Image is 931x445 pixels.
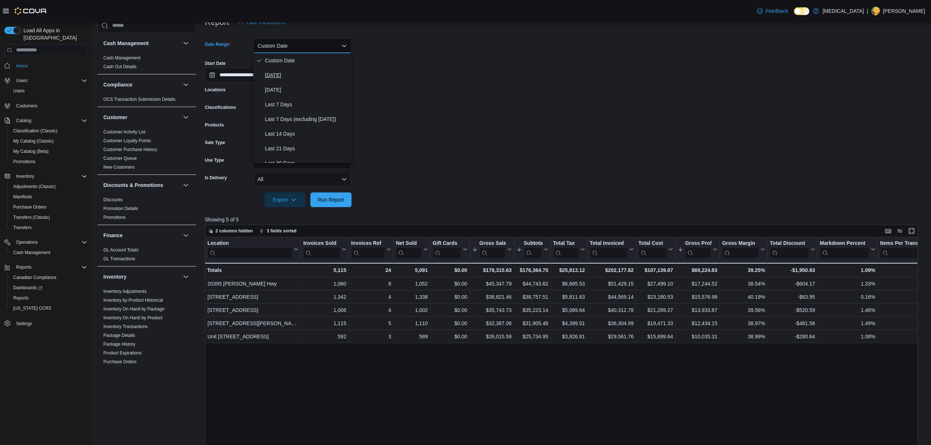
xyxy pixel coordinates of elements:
[7,212,90,222] button: Transfers (Classic)
[103,55,140,61] span: Cash Management
[13,319,35,328] a: Settings
[205,140,225,146] label: Sale Type
[207,240,292,258] div: Location
[472,293,512,301] div: $38,821.46
[1,115,90,126] button: Catalog
[103,206,138,212] span: Promotion Details
[103,81,132,88] h3: Compliance
[10,182,59,191] a: Adjustments (Classic)
[770,293,815,301] div: -$63.95
[103,288,147,294] span: Inventory Adjustments
[524,240,542,258] div: Subtotal
[1,100,90,111] button: Customers
[766,7,788,15] span: Feedback
[303,279,346,288] div: 1,060
[16,118,31,124] span: Catalog
[103,247,139,253] span: GL Account Totals
[205,60,226,66] label: Start Date
[722,266,765,275] div: 39.25%
[103,333,135,338] a: Package Details
[207,266,298,275] div: Totals
[13,319,87,328] span: Settings
[103,114,127,121] h3: Customer
[181,231,190,240] button: Finance
[7,303,90,313] button: [US_STATE] CCRS
[181,181,190,190] button: Discounts & Promotions
[472,279,512,288] div: $45,347.79
[13,250,50,255] span: Cash Management
[303,293,346,301] div: 1,342
[472,306,512,315] div: $35,743.73
[895,227,904,235] button: Display options
[103,324,148,329] a: Inventory Transactions
[7,272,90,283] button: Canadian Compliance
[7,192,90,202] button: Manifests
[722,240,759,247] div: Gross Margin
[13,76,30,85] button: Users
[590,293,634,301] div: $44,569.14
[553,240,579,258] div: Total Tax
[13,116,87,125] span: Catalog
[13,238,87,247] span: Operations
[303,266,346,275] div: 5,115
[16,173,34,179] span: Inventory
[265,100,349,109] span: Last 7 Days
[13,225,32,231] span: Transfers
[13,101,87,110] span: Customers
[13,194,32,200] span: Manifests
[16,103,37,109] span: Customers
[103,64,137,69] a: Cash Out Details
[351,293,391,301] div: 4
[10,248,87,257] span: Cash Management
[264,192,305,207] button: Export
[10,182,87,191] span: Adjustments (Classic)
[97,54,196,74] div: Cash Management
[253,38,352,53] button: Custom Date
[396,279,428,288] div: 1,052
[103,138,151,144] span: Customer Loyalty Points
[10,147,87,156] span: My Catalog (Beta)
[13,172,87,181] span: Inventory
[13,238,41,247] button: Operations
[13,88,25,94] span: Users
[310,192,352,207] button: Run Report
[103,298,163,303] a: Inventory by Product Historical
[770,240,809,247] div: Total Discount
[820,293,875,301] div: 0.16%
[10,137,57,146] a: My Catalog (Classic)
[205,227,256,235] button: 2 columns hidden
[13,102,40,110] a: Customers
[103,359,137,364] a: Purchase Orders
[97,128,196,174] div: Customer
[685,240,711,247] div: Gross Profit
[553,240,579,247] div: Total Tax
[351,306,391,315] div: 4
[103,247,139,253] a: GL Account Totals
[351,266,391,275] div: 24
[10,294,87,302] span: Reports
[590,266,634,275] div: $202,177.82
[16,264,32,270] span: Reports
[770,240,809,258] div: Total Discount
[1,171,90,181] button: Inventory
[13,263,87,272] span: Reports
[103,215,126,220] a: Promotions
[103,155,137,161] span: Customer Queue
[103,147,157,152] a: Customer Purchase History
[13,275,56,280] span: Canadian Compliance
[351,279,391,288] div: 8
[207,240,292,247] div: Location
[216,228,253,234] span: 2 columns hidden
[103,129,146,135] a: Customer Activity List
[685,240,711,258] div: Gross Profit
[97,246,196,266] div: Finance
[205,216,925,223] p: Showing 5 of 5
[181,113,190,122] button: Customer
[265,159,349,168] span: Last 30 Days
[553,306,585,315] div: $5,089.64
[883,7,925,15] p: [PERSON_NAME]
[770,279,815,288] div: -$604.17
[16,63,28,69] span: Home
[722,293,765,301] div: 40.19%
